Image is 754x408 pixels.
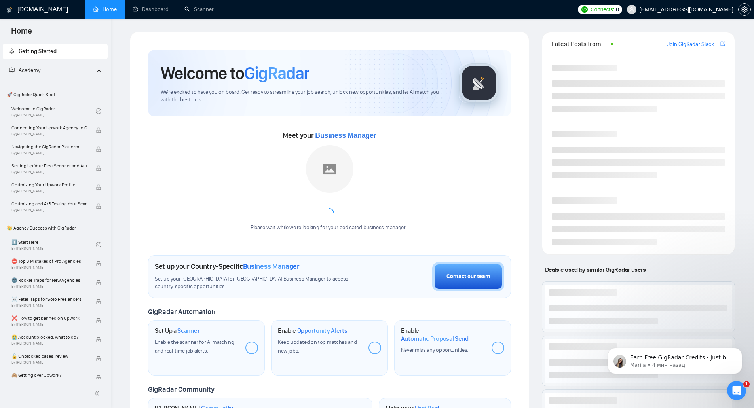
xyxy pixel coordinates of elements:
[581,6,588,13] img: upwork-logo.png
[96,127,101,133] span: lock
[591,5,614,14] span: Connects:
[542,263,649,277] span: Deals closed by similar GigRadar users
[96,356,101,361] span: lock
[7,4,12,16] img: logo
[148,385,215,394] span: GigRadar Community
[11,333,87,341] span: 😭 Account blocked: what to do?
[11,265,87,270] span: By [PERSON_NAME]
[4,87,107,102] span: 🚀 GigRadar Quick Start
[278,339,357,354] span: Keep updated on top matches and new jobs.
[155,327,199,335] h1: Set Up a
[4,220,107,236] span: 👑 Agency Success with GigRadar
[552,39,608,49] span: Latest Posts from the GigRadar Community
[9,67,15,73] span: fund-projection-screen
[11,303,87,308] span: By [PERSON_NAME]
[243,262,300,271] span: Business Manager
[9,48,15,54] span: rocket
[246,224,413,232] div: Please wait while we're looking for your dedicated business manager...
[11,151,87,156] span: By [PERSON_NAME]
[155,339,234,354] span: Enable the scanner for AI matching and real-time job alerts.
[11,208,87,213] span: By [PERSON_NAME]
[629,7,634,12] span: user
[401,327,485,342] h1: Enable
[155,275,365,290] span: Set up your [GEOGRAPHIC_DATA] or [GEOGRAPHIC_DATA] Business Manager to access country-specific op...
[96,280,101,285] span: lock
[739,6,750,13] span: setting
[96,318,101,323] span: lock
[11,276,87,284] span: 🌚 Rookie Traps for New Agencies
[9,67,40,74] span: Academy
[401,335,469,343] span: Automatic Proposal Send
[177,327,199,335] span: Scanner
[11,189,87,194] span: By [PERSON_NAME]
[11,257,87,265] span: ⛔ Top 3 Mistakes of Pro Agencies
[11,284,87,289] span: By [PERSON_NAME]
[11,236,96,253] a: 1️⃣ Start HereBy[PERSON_NAME]
[738,6,751,13] a: setting
[11,124,87,132] span: Connecting Your Upwork Agency to GigRadar
[283,131,376,140] span: Meet your
[446,272,490,281] div: Contact our team
[667,40,719,49] a: Join GigRadar Slack Community
[11,322,87,327] span: By [PERSON_NAME]
[5,25,38,42] span: Home
[596,331,754,387] iframe: Intercom notifications сообщение
[727,381,746,400] iframe: Intercom live chat
[11,341,87,346] span: By [PERSON_NAME]
[315,131,376,139] span: Business Manager
[720,40,725,47] a: export
[278,327,348,335] h1: Enable
[616,5,619,14] span: 0
[11,102,96,120] a: Welcome to GigRadarBy[PERSON_NAME]
[244,63,309,84] span: GigRadar
[738,3,751,16] button: setting
[96,203,101,209] span: lock
[11,371,87,379] span: 🙈 Getting over Upwork?
[96,242,101,247] span: check-circle
[459,63,499,103] img: gigradar-logo.png
[306,145,353,193] img: placeholder.png
[11,352,87,360] span: 🔓 Unblocked cases: review
[184,6,214,13] a: searchScanner
[11,314,87,322] span: ❌ How to get banned on Upwork
[432,262,504,291] button: Contact our team
[155,262,300,271] h1: Set up your Country-Specific
[11,143,87,151] span: Navigating the GigRadar Platform
[19,67,40,74] span: Academy
[96,299,101,304] span: lock
[96,108,101,114] span: check-circle
[11,181,87,189] span: Optimizing Your Upwork Profile
[11,360,87,365] span: By [PERSON_NAME]
[19,48,57,55] span: Getting Started
[11,132,87,137] span: By [PERSON_NAME]
[297,327,348,335] span: Opportunity Alerts
[11,170,87,175] span: By [PERSON_NAME]
[11,162,87,170] span: Setting Up Your First Scanner and Auto-Bidder
[743,381,750,387] span: 1
[96,165,101,171] span: lock
[96,375,101,380] span: lock
[323,206,336,220] span: loading
[161,63,309,84] h1: Welcome to
[93,6,117,13] a: homeHome
[133,6,169,13] a: dashboardDashboard
[94,389,102,397] span: double-left
[96,261,101,266] span: lock
[11,200,87,208] span: Optimizing and A/B Testing Your Scanner for Better Results
[3,44,108,59] li: Getting Started
[96,184,101,190] span: lock
[148,307,215,316] span: GigRadar Automation
[96,337,101,342] span: lock
[401,347,468,353] span: Never miss any opportunities.
[96,146,101,152] span: lock
[161,89,446,104] span: We're excited to have you on board. Get ready to streamline your job search, unlock new opportuni...
[11,295,87,303] span: ☠️ Fatal Traps for Solo Freelancers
